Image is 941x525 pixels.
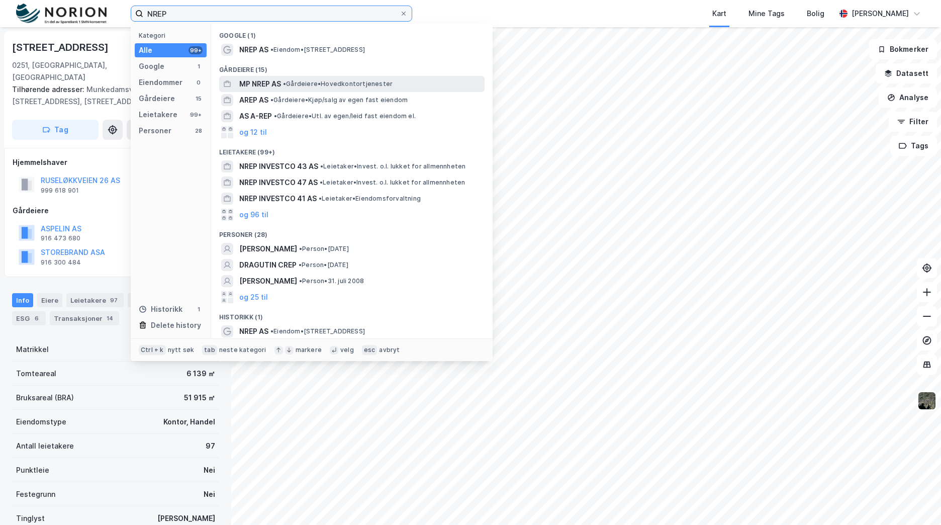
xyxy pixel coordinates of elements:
[139,93,175,105] div: Gårdeiere
[143,6,400,21] input: Søk på adresse, matrikkel, gårdeiere, leietakere eller personer
[105,313,115,323] div: 14
[16,488,55,500] div: Festegrunn
[189,46,203,54] div: 99+
[139,44,152,56] div: Alle
[320,179,323,186] span: •
[852,8,909,20] div: [PERSON_NAME]
[12,59,139,83] div: 0251, [GEOGRAPHIC_DATA], [GEOGRAPHIC_DATA]
[195,62,203,70] div: 1
[319,195,322,202] span: •
[12,311,46,325] div: ESG
[239,110,272,122] span: AS A-REP
[239,177,318,189] span: NREP INVESTCO 47 AS
[239,291,268,303] button: og 25 til
[204,488,215,500] div: Nei
[13,205,219,217] div: Gårdeiere
[66,293,124,307] div: Leietakere
[163,416,215,428] div: Kontor, Handel
[869,39,937,59] button: Bokmerker
[211,58,493,76] div: Gårdeiere (15)
[139,109,177,121] div: Leietakere
[195,78,203,86] div: 0
[12,293,33,307] div: Info
[239,259,297,271] span: DRAGUTIN CREP
[37,293,62,307] div: Eiere
[12,85,86,94] span: Tilhørende adresser:
[16,416,66,428] div: Eiendomstype
[283,80,393,88] span: Gårdeiere • Hovedkontortjenester
[239,44,268,56] span: NREP AS
[239,275,297,287] span: [PERSON_NAME]
[270,46,273,53] span: •
[891,477,941,525] iframe: Chat Widget
[50,311,119,325] div: Transaksjoner
[16,512,45,524] div: Tinglyst
[168,346,195,354] div: nytt søk
[239,94,268,106] span: AREP AS
[807,8,824,20] div: Bolig
[16,4,107,24] img: norion-logo.80e7a08dc31c2e691866.png
[274,112,416,120] span: Gårdeiere • Utl. av egen/leid fast eiendom el.
[239,160,318,172] span: NREP INVESTCO 43 AS
[16,392,74,404] div: Bruksareal (BRA)
[195,305,203,313] div: 1
[139,76,182,89] div: Eiendommer
[270,46,365,54] span: Eiendom • [STREET_ADDRESS]
[108,295,120,305] div: 97
[139,303,182,315] div: Historikk
[184,392,215,404] div: 51 915 ㎡
[239,209,268,221] button: og 96 til
[239,78,281,90] span: MP NREP AS
[204,464,215,476] div: Nei
[239,243,297,255] span: [PERSON_NAME]
[151,319,201,331] div: Delete history
[195,95,203,103] div: 15
[13,156,219,168] div: Hjemmelshaver
[32,313,42,323] div: 6
[157,512,215,524] div: [PERSON_NAME]
[270,327,365,335] span: Eiendom • [STREET_ADDRESS]
[270,327,273,335] span: •
[211,223,493,241] div: Personer (28)
[299,277,302,285] span: •
[195,127,203,135] div: 28
[299,245,302,252] span: •
[299,261,348,269] span: Person • [DATE]
[320,162,465,170] span: Leietaker • Invest. o.l. lukket for allmennheten
[283,80,286,87] span: •
[299,261,302,269] span: •
[320,179,465,187] span: Leietaker • Invest. o.l. lukket for allmennheten
[206,440,215,452] div: 97
[211,140,493,158] div: Leietakere (99+)
[16,440,74,452] div: Antall leietakere
[876,63,937,83] button: Datasett
[270,96,273,104] span: •
[239,193,317,205] span: NREP INVESTCO 41 AS
[16,343,49,356] div: Matrikkel
[239,325,268,337] span: NREP AS
[12,120,99,140] button: Tag
[712,8,726,20] div: Kart
[890,136,937,156] button: Tags
[917,391,936,410] img: 9k=
[270,96,408,104] span: Gårdeiere • Kjøp/salg av egen fast eiendom
[16,368,56,380] div: Tomteareal
[41,258,81,267] div: 916 300 484
[41,187,79,195] div: 999 618 901
[362,345,378,355] div: esc
[139,125,171,137] div: Personer
[299,277,364,285] span: Person • 31. juli 2008
[211,24,493,42] div: Google (1)
[211,305,493,323] div: Historikk (1)
[139,32,207,39] div: Kategori
[320,162,323,170] span: •
[296,346,322,354] div: markere
[239,126,267,138] button: og 12 til
[274,112,277,120] span: •
[379,346,400,354] div: avbryt
[889,112,937,132] button: Filter
[139,60,164,72] div: Google
[219,346,266,354] div: neste kategori
[340,346,354,354] div: velg
[189,111,203,119] div: 99+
